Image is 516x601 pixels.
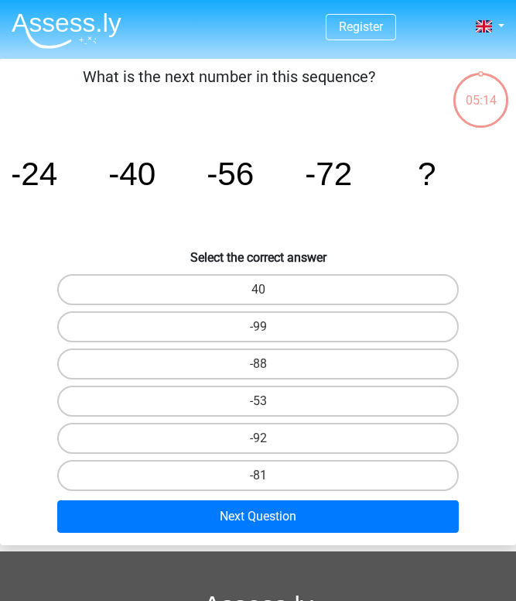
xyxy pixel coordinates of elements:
label: -88 [57,349,459,379]
a: Register [339,19,383,34]
tspan: -40 [108,156,155,193]
tspan: -72 [305,156,352,193]
div: 05:14 [452,71,510,110]
label: 40 [57,274,459,305]
button: Next Question [57,500,459,533]
h6: Select the correct answer [6,247,510,265]
label: -53 [57,386,459,417]
label: -81 [57,460,459,491]
label: -99 [57,311,459,342]
img: Assessly [12,12,121,49]
tspan: -56 [207,156,254,193]
tspan: -24 [10,156,57,193]
label: -92 [57,423,459,454]
p: What is the next number in this sequence? [6,65,452,112]
tspan: ? [418,156,436,193]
